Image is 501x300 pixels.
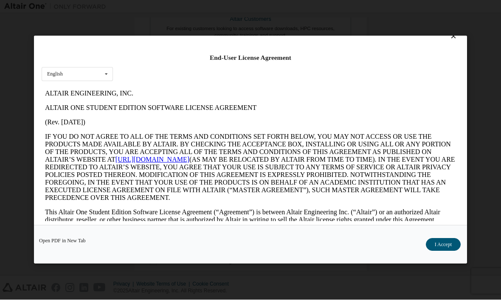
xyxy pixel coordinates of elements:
[426,238,461,251] button: I Accept
[3,122,414,160] p: This Altair One Student Edition Software License Agreement (“Agreement”) is between Altair Engine...
[3,47,414,115] p: IF YOU DO NOT AGREE TO ALL OF THE TERMS AND CONDITIONS SET FORTH BELOW, YOU MAY NOT ACCESS OR USE...
[3,3,414,11] p: ALTAIR ENGINEERING, INC.
[74,70,148,77] a: [URL][DOMAIN_NAME]
[3,32,414,40] p: (Rev. [DATE])
[47,72,63,77] div: English
[39,238,86,244] a: Open PDF in New Tab
[42,54,459,62] div: End-User License Agreement
[3,18,414,25] p: ALTAIR ONE STUDENT EDITION SOFTWARE LICENSE AGREEMENT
